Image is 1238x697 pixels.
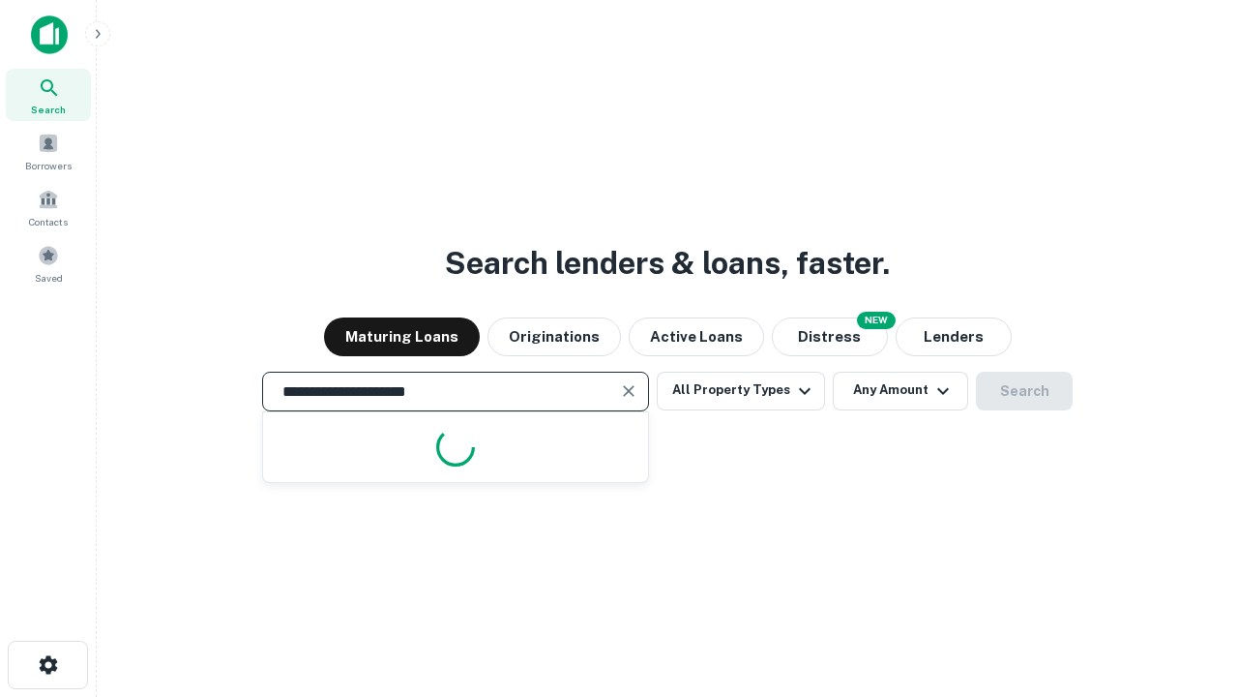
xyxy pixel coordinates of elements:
button: Maturing Loans [324,318,480,356]
span: Search [31,102,66,117]
h3: Search lenders & loans, faster. [445,240,890,287]
button: Active Loans [629,318,764,356]
span: Saved [35,270,63,286]
a: Saved [6,237,91,289]
button: Lenders [896,318,1012,356]
a: Borrowers [6,125,91,177]
button: Clear [615,378,642,405]
span: Borrowers [25,158,72,173]
button: Originations [487,318,621,356]
button: All Property Types [657,372,825,410]
div: NEW [857,312,896,329]
img: capitalize-icon.png [31,15,68,54]
button: Search distressed loans with lien and other non-mortgage details. [772,318,888,356]
span: Contacts [29,214,68,229]
a: Search [6,69,91,121]
button: Any Amount [833,372,968,410]
a: Contacts [6,181,91,233]
iframe: Chat Widget [1141,542,1238,635]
